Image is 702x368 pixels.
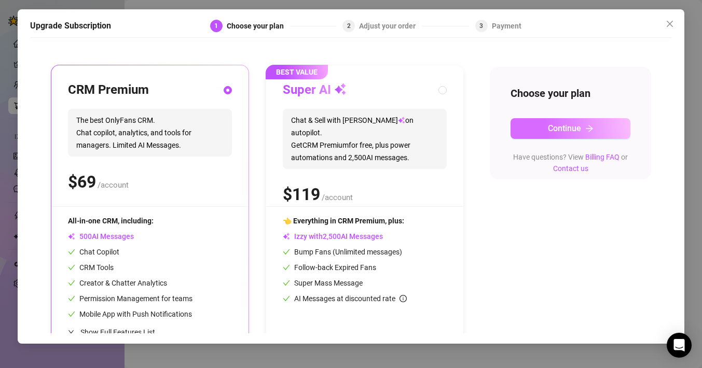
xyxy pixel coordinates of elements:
span: 2 [347,22,351,30]
h3: Super AI [283,82,347,98]
div: Adjust your order [359,20,422,32]
a: Contact us [553,164,588,173]
span: check [68,279,75,287]
span: check [283,264,290,271]
a: Billing FAQ [585,153,620,161]
span: Mobile App with Push Notifications [68,310,192,318]
span: check [68,295,75,302]
h3: CRM Premium [68,82,149,98]
span: check [283,248,290,256]
span: check [68,248,75,256]
span: Super Mass Message [283,279,363,287]
span: Chat & Sell with [PERSON_NAME] on autopilot. Get CRM Premium for free, plus power automations and... [283,109,447,169]
h5: Upgrade Subscription [30,20,111,32]
span: The best OnlyFans CRM. Chat copilot, analytics, and tools for managers. Limited AI Messages. [68,109,232,157]
span: BEST VALUE [266,65,328,79]
span: arrow-right [585,124,594,133]
span: Bump Fans (Unlimited messages) [283,248,402,256]
span: Permission Management for teams [68,294,192,303]
span: 1 [214,22,218,30]
span: AI Messages at discounted rate [294,294,407,303]
span: Have questions? View or [513,153,628,173]
span: Creator & Chatter Analytics [68,279,167,287]
span: /account [98,180,129,190]
h4: Choose your plan [511,86,630,101]
div: Show Full Features List [68,320,232,344]
span: Chat Copilot [68,248,119,256]
span: expanded [68,329,74,335]
span: check [283,295,290,302]
span: 3 [479,22,483,30]
span: Close [662,20,678,28]
span: AI Messages [68,232,134,240]
span: Izzy with AI Messages [283,232,383,240]
span: Show Full Features List [80,328,155,336]
span: Follow-back Expired Fans [283,263,376,272]
span: CRM Tools [68,263,114,272]
span: /account [322,193,353,202]
button: Close [662,16,678,32]
span: $ [68,172,96,192]
div: Open Intercom Messenger [667,333,692,358]
span: Continue [548,123,581,133]
span: close [666,20,674,28]
span: All-in-one CRM, including: [68,217,154,225]
div: Payment [492,20,521,32]
span: check [68,310,75,318]
span: info-circle [400,295,407,302]
span: $ [283,185,320,204]
span: check [283,279,290,287]
button: Continuearrow-right [511,118,630,139]
span: check [68,264,75,271]
div: Choose your plan [227,20,290,32]
span: 👈 Everything in CRM Premium, plus: [283,217,404,225]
